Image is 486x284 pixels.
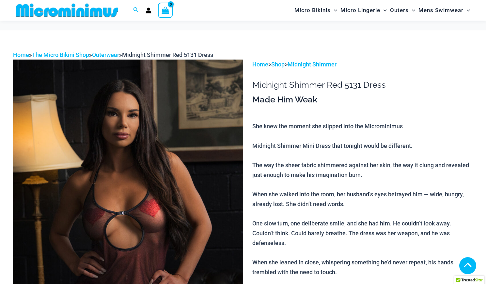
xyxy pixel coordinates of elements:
[294,2,331,19] span: Micro Bikinis
[32,51,89,58] a: The Micro Bikini Shop
[252,94,473,105] h3: Made Him Weak
[92,51,119,58] a: Outerwear
[380,2,387,19] span: Menu Toggle
[409,2,415,19] span: Menu Toggle
[463,2,470,19] span: Menu Toggle
[288,61,337,68] a: Midnight Shimmer
[417,2,472,19] a: Mens SwimwearMenu ToggleMenu Toggle
[146,8,151,13] a: Account icon link
[340,2,380,19] span: Micro Lingerie
[158,3,173,18] a: View Shopping Cart, empty
[331,2,337,19] span: Menu Toggle
[13,3,121,18] img: MM SHOP LOGO FLAT
[293,2,339,19] a: Micro BikinisMenu ToggleMenu Toggle
[13,51,29,58] a: Home
[271,61,285,68] a: Shop
[13,51,213,58] span: » » »
[252,60,473,69] p: > >
[339,2,388,19] a: Micro LingerieMenu ToggleMenu Toggle
[390,2,409,19] span: Outers
[122,51,213,58] span: Midnight Shimmer Red 5131 Dress
[133,6,139,14] a: Search icon link
[292,1,473,20] nav: Site Navigation
[252,80,473,90] h1: Midnight Shimmer Red 5131 Dress
[418,2,463,19] span: Mens Swimwear
[388,2,417,19] a: OutersMenu ToggleMenu Toggle
[252,61,268,68] a: Home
